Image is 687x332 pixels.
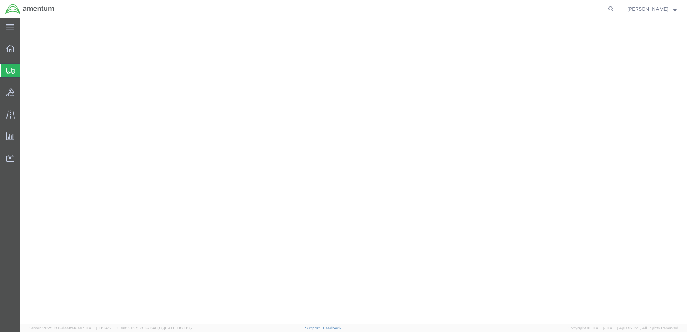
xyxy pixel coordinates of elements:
span: Gary Reed [627,5,668,13]
button: [PERSON_NAME] [627,5,677,13]
span: [DATE] 08:10:16 [164,326,192,330]
span: Copyright © [DATE]-[DATE] Agistix Inc., All Rights Reserved [568,325,678,331]
span: Client: 2025.18.0-7346316 [116,326,192,330]
a: Support [305,326,323,330]
iframe: FS Legacy Container [20,18,687,324]
span: [DATE] 10:04:51 [84,326,112,330]
a: Feedback [323,326,341,330]
span: Server: 2025.18.0-daa1fe12ee7 [29,326,112,330]
img: logo [5,4,55,14]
